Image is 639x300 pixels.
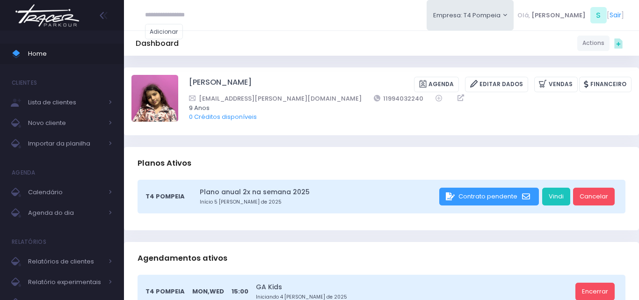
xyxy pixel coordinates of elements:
div: Quick actions [610,34,627,52]
span: Mon,Wed [192,287,224,296]
a: Cancelar [573,188,615,205]
a: 11994032240 [374,94,424,103]
span: S [590,7,607,23]
a: 0 Créditos disponíveis [189,112,257,121]
span: Agenda do dia [28,207,103,219]
a: [PERSON_NAME] [189,77,252,92]
small: Início 5 [PERSON_NAME] de 2025 [200,198,436,206]
a: Plano anual 2x na semana 2025 [200,187,436,197]
a: Actions [577,36,610,51]
span: 9 Anos [189,103,619,113]
a: [EMAIL_ADDRESS][PERSON_NAME][DOMAIN_NAME] [189,94,362,103]
span: T4 Pompeia [145,192,185,201]
span: Relatórios de clientes [28,256,103,268]
label: Alterar foto de perfil [131,75,178,124]
span: Home [28,48,112,60]
span: Calendário [28,186,103,198]
a: Agenda [414,77,459,92]
img: Luiza Braz [131,75,178,122]
a: Financeiro [579,77,632,92]
h3: Planos Ativos [138,150,191,176]
h4: Relatórios [12,233,46,251]
span: Relatório experimentais [28,276,103,288]
span: Contrato pendente [458,192,517,201]
a: Adicionar [145,24,183,39]
span: Novo cliente [28,117,103,129]
a: Editar Dados [465,77,528,92]
h3: Agendamentos ativos [138,245,227,271]
span: Olá, [517,11,530,20]
span: [PERSON_NAME] [531,11,586,20]
a: Vendas [534,77,578,92]
div: [ ] [514,5,627,26]
a: Vindi [542,188,570,205]
h5: Dashboard [136,39,179,48]
h4: Agenda [12,163,36,182]
span: Lista de clientes [28,96,103,109]
span: 15:00 [232,287,248,296]
span: T4 Pompeia [145,287,185,296]
h4: Clientes [12,73,37,92]
a: Sair [610,10,621,20]
span: Importar da planilha [28,138,103,150]
a: GA Kids [256,282,572,292]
